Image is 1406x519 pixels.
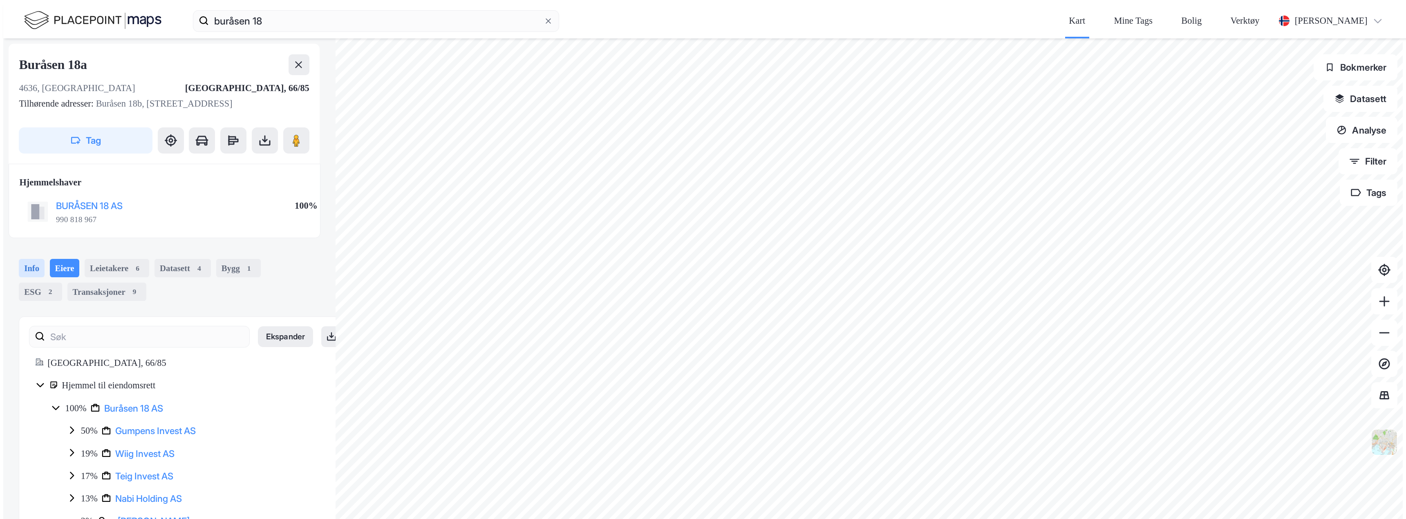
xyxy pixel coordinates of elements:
[115,493,182,504] a: Nabi Holding AS
[19,96,299,111] div: Buråsen 18b, [STREET_ADDRESS]
[62,378,367,393] div: Hjemmel til eiendomsrett
[209,8,543,34] input: Søk på adresse, matrikkel, gårdeiere, leietakere eller personer
[1295,13,1368,29] div: [PERSON_NAME]
[19,175,309,190] div: Hjemmelshaver
[258,326,313,347] button: Ekspander
[1323,86,1397,112] button: Datasett
[115,448,175,459] a: Wiig Invest AS
[81,468,98,484] div: 17%
[81,423,98,439] div: 50%
[115,425,196,436] a: Gumpens Invest AS
[1326,117,1398,143] button: Analyse
[65,401,86,416] div: 100%
[24,9,161,32] img: logo.f888ab2527a4732fd821a326f86c7f29.svg
[19,80,135,96] div: 4636, [GEOGRAPHIC_DATA]
[19,98,96,109] span: Tilhørende adresser:
[19,283,62,301] div: ESG
[19,259,45,277] div: Info
[67,283,146,301] div: Transaksjoner
[295,198,318,214] div: 100%
[115,470,173,481] a: Teig Invest AS
[1339,148,1398,174] button: Filter
[44,285,57,298] div: 2
[1314,54,1397,80] button: Bokmerker
[131,262,144,275] div: 6
[81,446,98,461] div: 19%
[1365,480,1406,519] div: Kontrollprogram for chat
[1114,13,1153,29] div: Mine Tags
[104,403,163,414] a: Buråsen 18 AS
[47,355,367,371] div: [GEOGRAPHIC_DATA], 66/85
[154,259,211,277] div: Datasett
[1069,13,1085,29] div: Kart
[19,54,90,75] div: Buråsen 18a
[81,491,98,506] div: 13%
[185,80,309,96] div: [GEOGRAPHIC_DATA], 66/85
[1181,13,1202,29] div: Bolig
[85,259,149,277] div: Leietakere
[193,262,206,275] div: 4
[1340,180,1397,206] button: Tags
[216,259,261,277] div: Bygg
[19,127,152,154] button: Tag
[56,214,96,225] div: 990 818 967
[242,262,255,275] div: 1
[1370,428,1398,456] img: Z
[128,285,141,298] div: 9
[50,259,80,277] div: Eiere
[1230,13,1259,29] div: Verktøy
[45,323,249,350] input: Søk
[1365,480,1406,519] iframe: Chat Widget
